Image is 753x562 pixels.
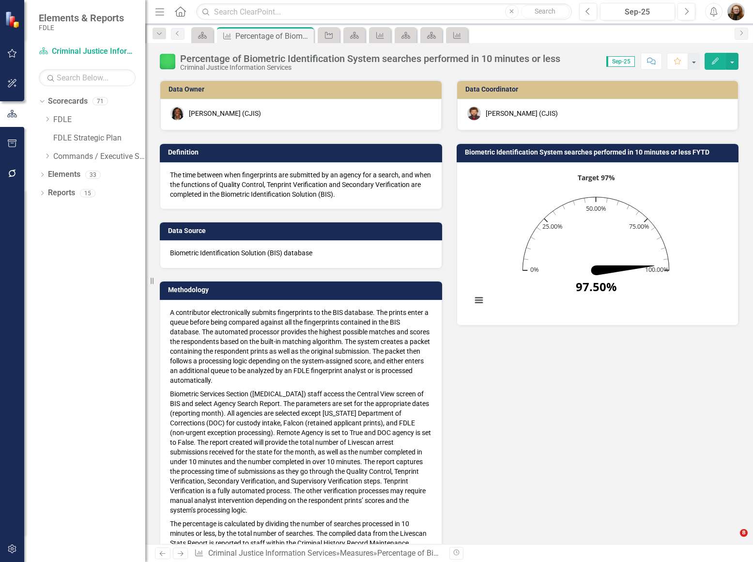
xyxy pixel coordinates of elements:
[53,133,145,144] a: FDLE Strategic Plan
[235,30,311,42] div: Percentage of Biometric Identification System searches performed in 10 minutes or less
[585,204,606,213] text: 50.00%
[377,548,676,558] div: Percentage of Biometric Identification System searches performed in 10 minutes or less
[85,171,101,179] div: 33
[535,7,555,15] span: Search
[465,86,734,93] h3: Data Coordinator
[48,96,88,107] a: Scorecards
[467,107,481,120] img: Christopher Kenworthy
[48,187,75,199] a: Reports
[180,53,560,64] div: Percentage of Biometric Identification System searches performed in 10 minutes or less
[160,54,175,69] img: Proceeding as Planned
[467,170,729,315] div: Target 97%. Highcharts interactive chart.
[465,149,734,156] h3: Biometric Identification System searches performed in 10 minutes or less FYTD
[600,3,676,20] button: Sep-25
[542,222,563,231] text: 25.00%
[340,548,373,558] a: Measures
[39,69,136,86] input: Search Below...
[196,3,571,20] input: Search ClearPoint...
[208,548,336,558] a: Criminal Justice Information Services
[169,86,437,93] h3: Data Owner
[170,248,432,258] div: Biometric Identification Solution (BIS) database
[170,308,432,387] p: A contributor electronically submits fingerprints to the BIS database. The prints enter a queue b...
[603,6,672,18] div: Sep-25
[80,189,95,197] div: 15
[168,286,437,294] h3: Methodology
[727,3,745,20] img: Jennifer Siddoway
[39,12,124,24] span: Elements & Reports
[180,64,560,71] div: Criminal Justice Information Services
[39,24,124,31] small: FDLE
[168,227,437,234] h3: Data Source
[521,5,569,18] button: Search
[168,149,437,156] h3: Definition
[48,169,80,180] a: Elements
[577,173,615,182] text: Target 97%
[53,114,145,125] a: FDLE
[629,222,649,231] text: 75.00%
[606,56,635,67] span: Sep-25
[720,529,743,552] iframe: Intercom live chat
[576,279,617,295] text: 97.50%
[92,97,108,106] div: 71
[467,170,725,315] svg: Interactive chart
[530,265,539,274] text: 0%
[5,11,22,28] img: ClearPoint Strategy
[486,109,558,118] div: [PERSON_NAME] (CJIS)
[595,261,654,275] path: 97.5. FYTD (Avg).
[194,548,442,559] div: » »
[645,265,669,274] text: 100.00%
[53,151,145,162] a: Commands / Executive Support Branch
[170,107,184,120] img: Lucy Saunders
[740,529,748,537] span: 8
[170,387,432,517] p: Biometric Services Section ([MEDICAL_DATA]) staff access the Central View screen of BIS and selec...
[170,517,432,560] p: The percentage is calculated by dividing the number of searches processed in 10 minutes or less, ...
[472,293,485,307] button: View chart menu, Target 97%
[39,46,136,57] a: Criminal Justice Information Services
[189,109,261,118] div: [PERSON_NAME] (CJIS)
[170,170,432,199] div: The time between when fingerprints are submitted by an agency for a search, and when the function...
